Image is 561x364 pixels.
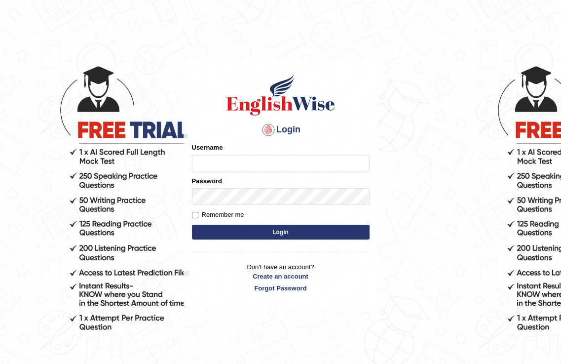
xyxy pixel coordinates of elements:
[192,262,370,293] p: Don't have an account?
[192,212,198,218] input: Remember me
[192,225,370,240] button: Login
[192,143,223,152] label: Username
[192,272,370,281] a: Create an account
[192,176,222,186] label: Password
[192,210,244,220] label: Remember me
[192,283,370,293] a: Forgot Password
[224,73,337,117] img: Logo of English Wise sign in for intelligent practice with AI
[192,122,370,138] h4: Login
